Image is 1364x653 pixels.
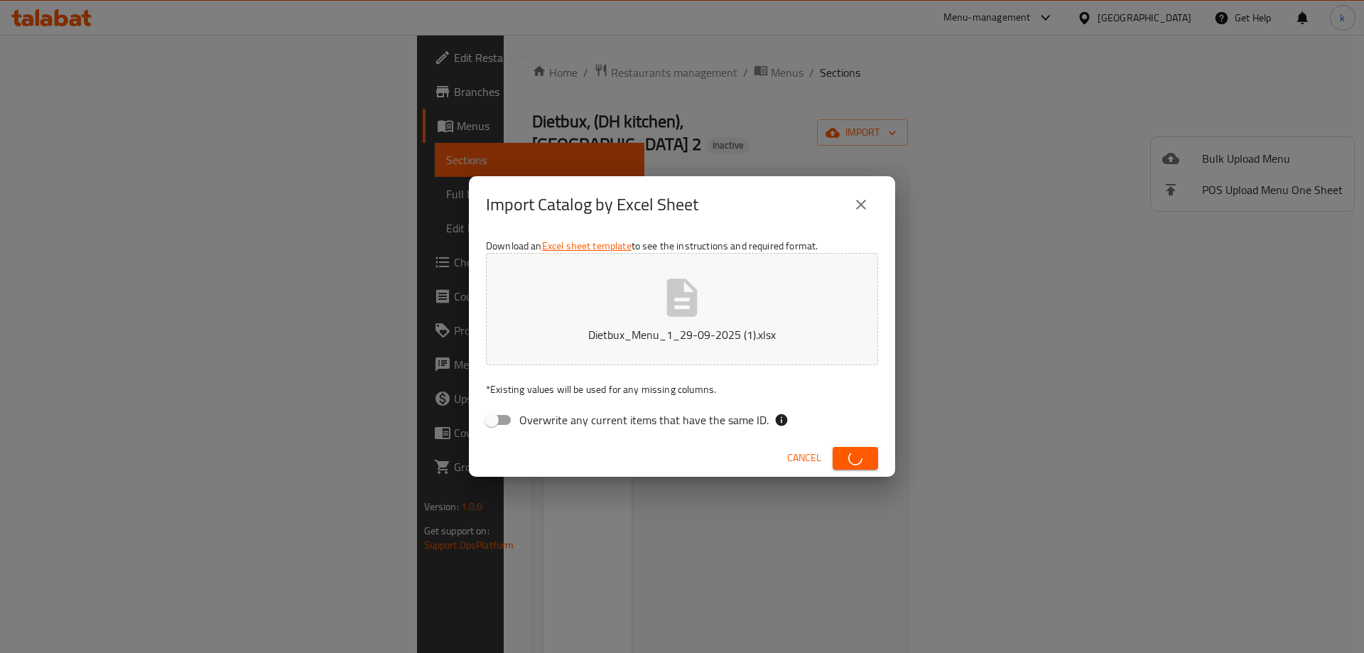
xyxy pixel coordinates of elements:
p: Existing values will be used for any missing columns. [486,382,878,396]
button: Cancel [781,445,827,471]
button: Dietbux_Menu_1_29-09-2025 (1).xlsx [486,253,878,365]
div: Download an to see the instructions and required format. [469,233,895,439]
svg: If the overwrite option isn't selected, then the items that match an existing ID will be ignored ... [774,413,789,427]
p: Dietbux_Menu_1_29-09-2025 (1).xlsx [508,326,856,343]
button: close [844,188,878,222]
a: Excel sheet template [542,237,632,255]
span: Overwrite any current items that have the same ID. [519,411,769,428]
span: Cancel [787,449,821,467]
h2: Import Catalog by Excel Sheet [486,193,698,216]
